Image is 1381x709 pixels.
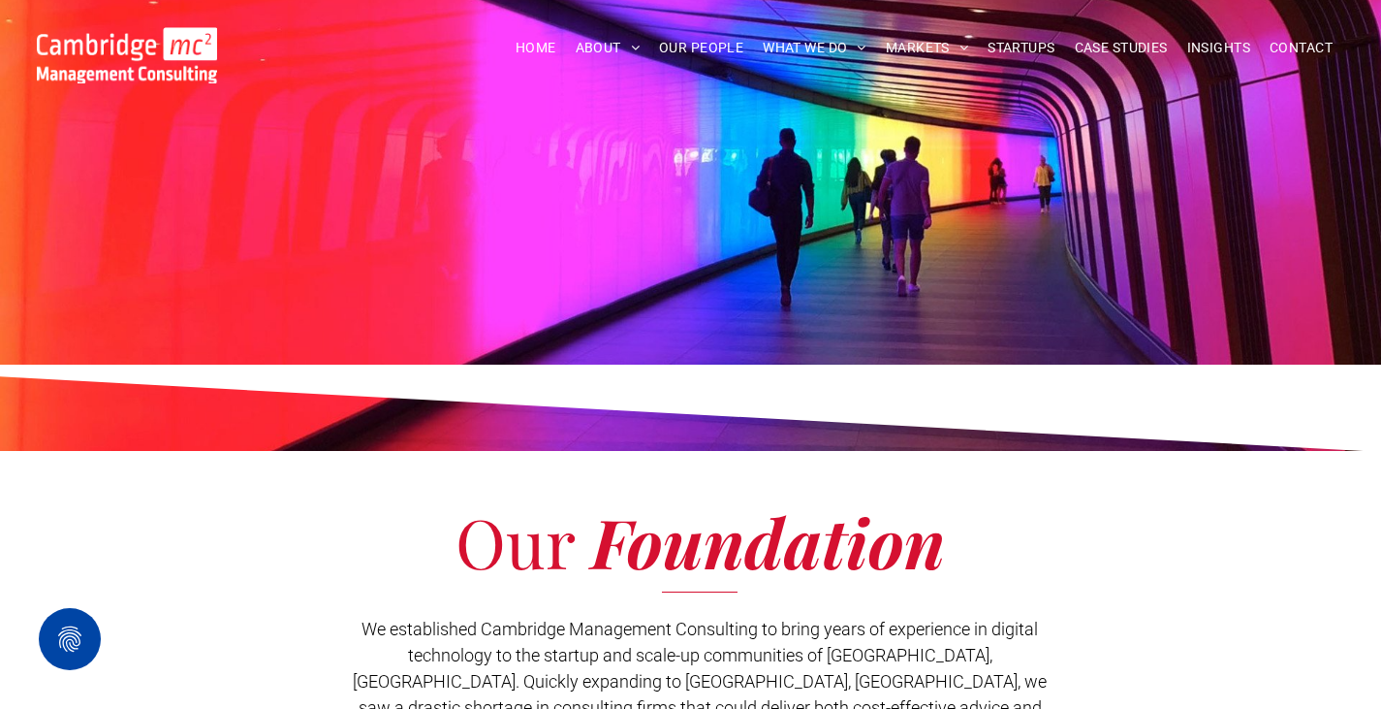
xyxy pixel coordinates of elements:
[506,33,566,63] a: HOME
[753,33,876,63] a: WHAT WE DO
[566,33,650,63] a: ABOUT
[978,33,1064,63] a: STARTUPS
[591,496,945,587] span: Foundation
[649,33,753,63] a: OUR PEOPLE
[37,30,217,50] a: Your Business Transformed | Cambridge Management Consulting
[876,33,978,63] a: MARKETS
[1177,33,1260,63] a: INSIGHTS
[1260,33,1342,63] a: CONTACT
[37,27,217,83] img: Go to Homepage
[455,496,575,587] span: Our
[1065,33,1177,63] a: CASE STUDIES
